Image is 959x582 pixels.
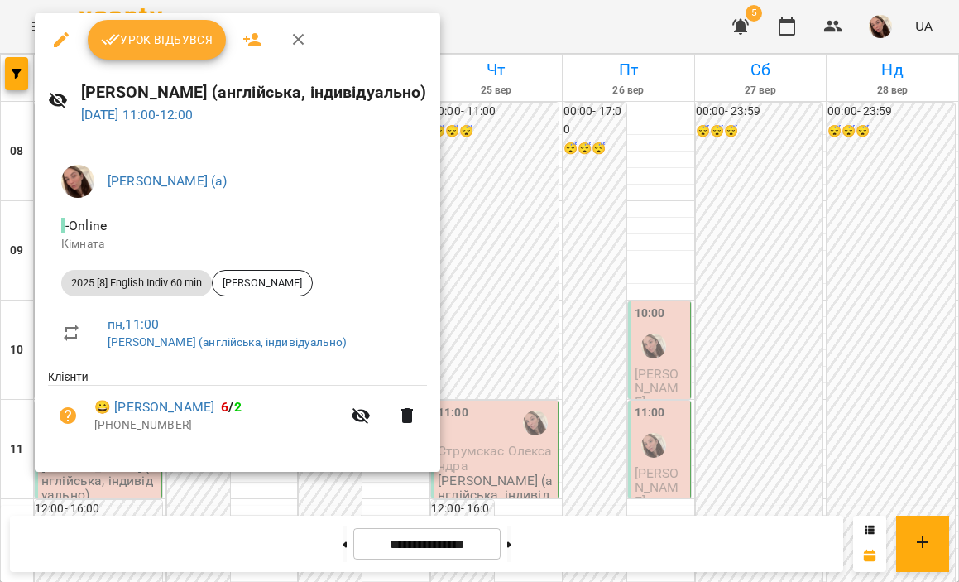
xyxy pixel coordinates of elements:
[94,397,214,417] a: 😀 [PERSON_NAME]
[61,218,110,233] span: - Online
[221,399,228,415] span: 6
[94,417,341,434] p: [PHONE_NUMBER]
[212,270,313,296] div: [PERSON_NAME]
[48,368,427,451] ul: Клієнти
[88,20,227,60] button: Урок відбувся
[81,107,194,123] a: [DATE] 11:00-12:00
[61,236,414,253] p: Кімната
[61,165,94,198] img: 8e00ca0478d43912be51e9823101c125.jpg
[234,399,242,415] span: 2
[81,79,427,105] h6: [PERSON_NAME] (англійська, індивідуально)
[221,399,241,415] b: /
[48,396,88,435] button: Візит ще не сплачено. Додати оплату?
[108,316,159,332] a: пн , 11:00
[108,173,228,189] a: [PERSON_NAME] (а)
[61,276,212,291] span: 2025 [8] English Indiv 60 min
[213,276,312,291] span: [PERSON_NAME]
[108,335,347,349] a: [PERSON_NAME] (англійська, індивідуально)
[101,30,213,50] span: Урок відбувся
